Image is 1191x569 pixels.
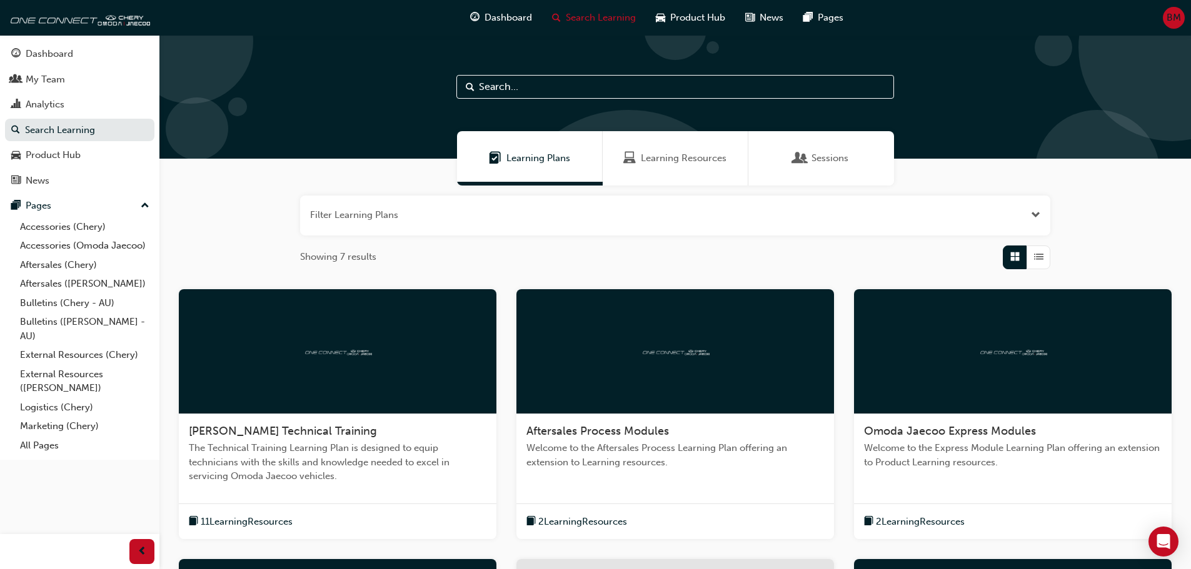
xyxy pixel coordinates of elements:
span: The Technical Training Learning Plan is designed to equip technicians with the skills and knowled... [189,441,486,483]
span: Product Hub [670,11,725,25]
a: News [5,169,154,192]
span: Sessions [794,151,807,166]
a: SessionsSessions [748,131,894,186]
div: Dashboard [26,47,73,61]
span: Pages [818,11,843,25]
a: Accessories (Omoda Jaecoo) [15,236,154,255]
div: Pages [26,199,51,213]
button: Pages [5,194,154,217]
div: My Team [26,72,65,87]
a: news-iconNews [735,5,793,31]
span: Omoda Jaecoo Express Modules [864,424,1036,438]
span: people-icon [11,74,21,86]
span: up-icon [141,198,149,214]
a: Learning PlansLearning Plans [457,131,603,186]
span: Search Learning [566,11,636,25]
span: book-icon [189,514,198,530]
span: 11 Learning Resources [201,515,293,529]
div: Product Hub [26,148,81,162]
span: book-icon [526,514,536,530]
span: Grid [1010,250,1020,264]
span: car-icon [656,10,665,26]
span: guage-icon [470,10,480,26]
a: guage-iconDashboard [460,5,542,31]
button: book-icon2LearningResources [864,514,965,530]
a: search-iconSearch Learning [542,5,646,31]
a: Aftersales ([PERSON_NAME]) [15,274,154,294]
button: BM [1163,7,1185,29]
span: List [1034,250,1043,264]
input: Search... [456,75,894,99]
span: Welcome to the Express Module Learning Plan offering an extension to Product Learning resources. [864,441,1162,469]
a: Bulletins (Chery - AU) [15,294,154,313]
span: news-icon [745,10,755,26]
a: car-iconProduct Hub [646,5,735,31]
span: Learning Plans [489,151,501,166]
span: Dashboard [485,11,532,25]
a: Bulletins ([PERSON_NAME] - AU) [15,312,154,345]
span: Showing 7 results [300,250,376,264]
span: news-icon [11,176,21,187]
div: Open Intercom Messenger [1148,527,1178,557]
a: oneconnectOmoda Jaecoo Express ModulesWelcome to the Express Module Learning Plan offering an ext... [854,289,1172,540]
a: External Resources (Chery) [15,345,154,365]
a: pages-iconPages [793,5,853,31]
img: oneconnect [978,345,1047,357]
a: Learning ResourcesLearning Resources [603,131,748,186]
div: Analytics [26,97,64,112]
a: Analytics [5,93,154,116]
span: Sessions [812,151,848,166]
span: guage-icon [11,49,21,60]
span: 2 Learning Resources [876,515,965,529]
img: oneconnect [6,5,150,30]
a: Search Learning [5,119,154,142]
button: book-icon2LearningResources [526,514,627,530]
span: Search [466,80,475,94]
div: News [26,174,49,188]
a: Marketing (Chery) [15,417,154,436]
a: Product Hub [5,144,154,167]
span: search-icon [552,10,561,26]
a: oneconnectAftersales Process ModulesWelcome to the Aftersales Process Learning Plan offering an e... [516,289,834,540]
a: Logistics (Chery) [15,398,154,417]
a: External Resources ([PERSON_NAME]) [15,365,154,398]
button: book-icon11LearningResources [189,514,293,530]
span: News [760,11,783,25]
span: [PERSON_NAME] Technical Training [189,424,377,438]
a: All Pages [15,436,154,455]
button: Open the filter [1031,208,1040,222]
a: oneconnect[PERSON_NAME] Technical TrainingThe Technical Training Learning Plan is designed to equ... [179,289,496,540]
button: DashboardMy TeamAnalyticsSearch LearningProduct HubNews [5,40,154,194]
span: BM [1167,11,1181,25]
img: oneconnect [641,345,710,357]
a: Dashboard [5,42,154,66]
span: car-icon [11,150,21,161]
span: pages-icon [803,10,813,26]
span: chart-icon [11,99,21,111]
a: My Team [5,68,154,91]
span: Aftersales Process Modules [526,424,669,438]
span: pages-icon [11,200,21,212]
a: Accessories (Chery) [15,217,154,237]
span: Learning Resources [623,151,636,166]
span: 2 Learning Resources [538,515,627,529]
span: search-icon [11,125,20,136]
span: Welcome to the Aftersales Process Learning Plan offering an extension to Learning resources. [526,441,824,469]
span: Learning Resources [641,151,726,166]
span: Learning Plans [506,151,570,166]
a: Aftersales (Chery) [15,255,154,275]
img: oneconnect [303,345,372,357]
span: prev-icon [138,544,147,560]
span: book-icon [864,514,873,530]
